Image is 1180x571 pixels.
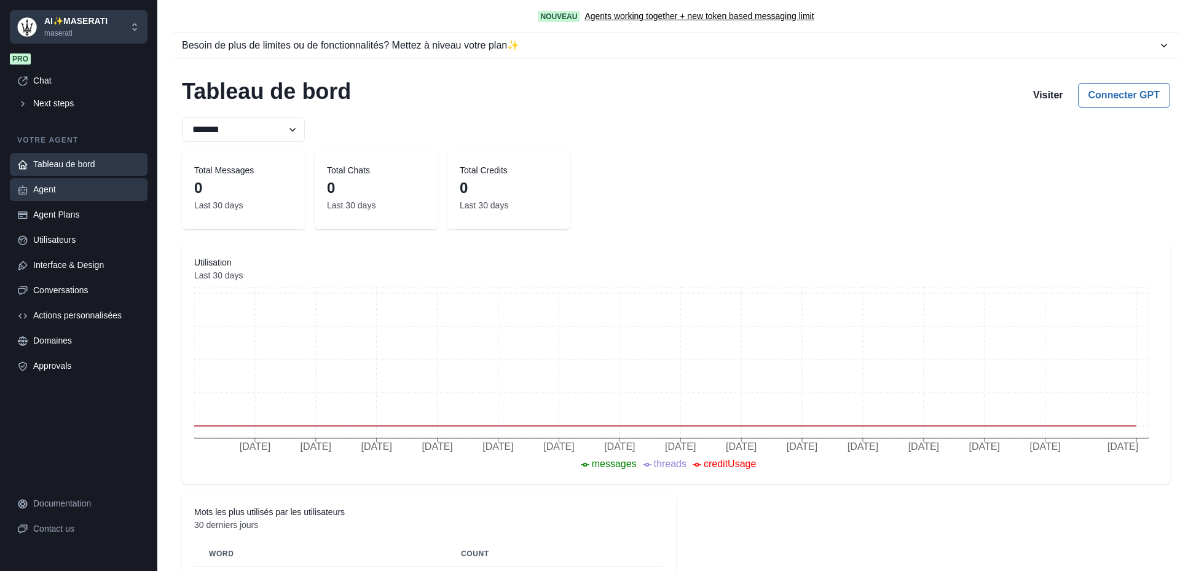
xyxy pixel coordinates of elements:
[10,53,31,65] span: Pro
[44,28,108,39] p: maserati
[194,177,293,199] dd: 0
[33,158,140,171] div: Tableau de bord
[194,506,664,519] dt: Mots les plus utilisés par les utilisateurs
[482,441,513,452] tspan: [DATE]
[446,541,664,567] th: count
[240,441,270,452] tspan: [DATE]
[1078,83,1170,108] button: Connecter GPT
[33,183,140,196] div: Agent
[787,441,817,452] tspan: [DATE]
[182,38,1158,53] div: Besoin de plus de limites ou de fonctionnalités? Mettez à niveau votre plan ✨
[1029,441,1060,452] tspan: [DATE]
[33,208,140,221] div: Agent Plans
[460,164,558,177] dt: Total Credits
[604,441,635,452] tspan: [DATE]
[726,441,757,452] tspan: [DATE]
[422,441,452,452] tspan: [DATE]
[33,309,140,322] div: Actions personnalisées
[592,459,637,469] span: messages
[654,459,686,469] span: threads
[327,164,425,177] dt: Total Chats
[301,441,331,452] tspan: [DATE]
[33,97,140,110] div: Next steps
[33,360,140,372] div: Approvals
[17,17,37,37] img: Chakra UI
[194,519,664,532] dd: 30 derniers jours
[361,441,392,452] tspan: [DATE]
[194,256,1158,269] dt: Utilisation
[460,199,558,212] dd: Last 30 days
[194,269,1158,282] dd: Last 30 days
[584,10,814,23] a: Agents working together + new token based messaging limit
[33,259,140,272] div: Interface & Design
[10,492,147,515] a: Documentation
[704,459,756,469] span: creditUsage
[1023,83,1073,108] button: Visiter
[327,199,425,212] dd: Last 30 days
[33,334,140,347] div: Domaines
[10,10,147,44] button: Chakra UIAI✨MASERATImaserati
[848,441,878,452] tspan: [DATE]
[908,441,939,452] tspan: [DATE]
[33,74,140,87] div: Chat
[194,164,293,177] dt: Total Messages
[10,135,147,146] p: Votre agent
[194,541,446,567] th: Word
[665,441,696,452] tspan: [DATE]
[182,78,351,108] h2: Tableau de bord
[33,284,140,297] div: Conversations
[33,497,140,510] div: Documentation
[327,177,425,199] dd: 0
[33,522,140,535] div: Contact us
[1107,441,1138,452] tspan: [DATE]
[33,234,140,246] div: Utilisateurs
[543,441,574,452] tspan: [DATE]
[44,15,108,28] p: AI✨MASERATI
[538,11,580,22] span: Nouveau
[194,199,293,212] dd: Last 30 days
[172,33,1180,58] button: Besoin de plus de limites ou de fonctionnalités? Mettez à niveau votre plan✨
[969,441,1000,452] tspan: [DATE]
[460,177,558,199] dd: 0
